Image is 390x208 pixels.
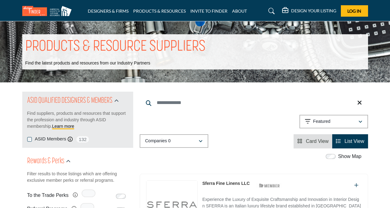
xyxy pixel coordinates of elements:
[306,139,329,144] span: Card View
[232,8,247,14] a: ABOUT
[140,95,368,110] input: Search Keyword
[202,181,250,186] a: Sferra Fine Linens LLC
[25,37,206,56] h1: PRODUCTS & RESOURCE SUPPLIERS
[341,5,368,17] button: Log In
[27,171,128,184] p: Filter results to those listings which are offering exclusive member perks or referral programs.
[291,8,336,14] h5: DESIGN YOUR LISTING
[336,139,364,144] a: View List
[140,134,208,148] button: Companies 0
[345,139,364,144] span: List View
[52,124,74,129] a: Learn more
[35,135,66,143] label: ASID Members
[313,119,330,125] p: Featured
[354,183,358,188] a: Add To List
[27,110,128,130] p: Find suppliers, products and resources that support the profession and industry through ASID memb...
[202,180,250,187] p: Sferra Fine Linens LLC
[133,8,186,14] a: PRODUCTS & RESOURCES
[27,95,112,106] h2: ASID QUALIFIED DESIGNERS & MEMBERS
[27,137,32,142] input: ASID Members checkbox
[22,6,75,16] img: Site Logo
[297,139,329,144] a: View Card
[116,194,126,199] input: Switch to To the Trade Perks
[256,182,283,189] img: ASID Members Badge Icon
[294,134,332,148] li: Card View
[25,60,150,66] p: Find the latest products and resources from our Industry Partners
[27,190,69,201] label: To the Trade Perks
[88,8,129,14] a: DESIGNERS & FIRMS
[282,7,336,15] div: DESIGN YOUR LISTING
[262,6,279,16] a: Search
[347,8,361,14] span: Log In
[299,115,368,128] button: Featured
[190,8,227,14] a: INVITE TO FINDER
[27,156,64,167] h2: Rewards & Perks
[76,135,90,143] span: 132
[145,138,171,144] p: Companies 0
[338,153,362,160] label: Show Map
[332,134,368,148] li: List View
